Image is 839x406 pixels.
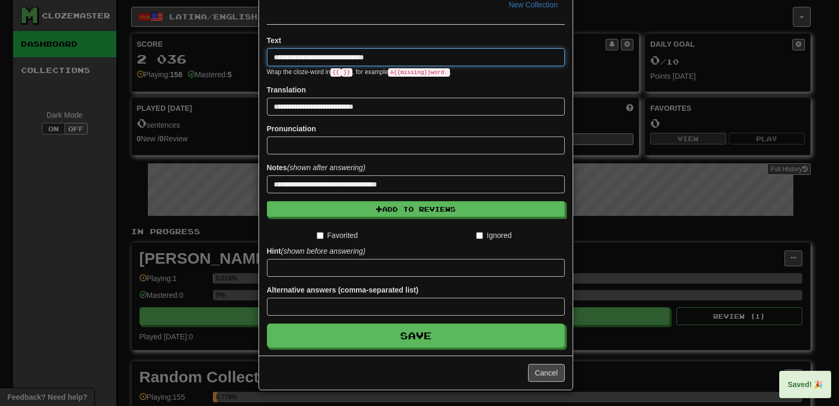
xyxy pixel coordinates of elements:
[317,232,324,239] input: Favorited
[317,230,358,241] label: Favorited
[287,163,365,172] em: (shown after answering)
[267,246,365,256] label: Hint
[388,68,449,77] code: A {{ missing }} word.
[267,68,451,76] small: Wrap the cloze-word in , for example .
[267,123,316,134] label: Pronunciation
[267,285,418,295] label: Alternative answers (comma-separated list)
[267,324,565,348] button: Save
[330,68,341,77] code: {{
[281,247,365,255] em: (shown before answering)
[476,230,511,241] label: Ignored
[267,162,365,173] label: Notes
[528,364,565,382] button: Cancel
[341,68,352,77] code: }}
[267,35,282,46] label: Text
[267,85,306,95] label: Translation
[476,232,483,239] input: Ignored
[267,201,565,217] button: Add to Reviews
[779,371,831,398] div: Saved! 🎉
